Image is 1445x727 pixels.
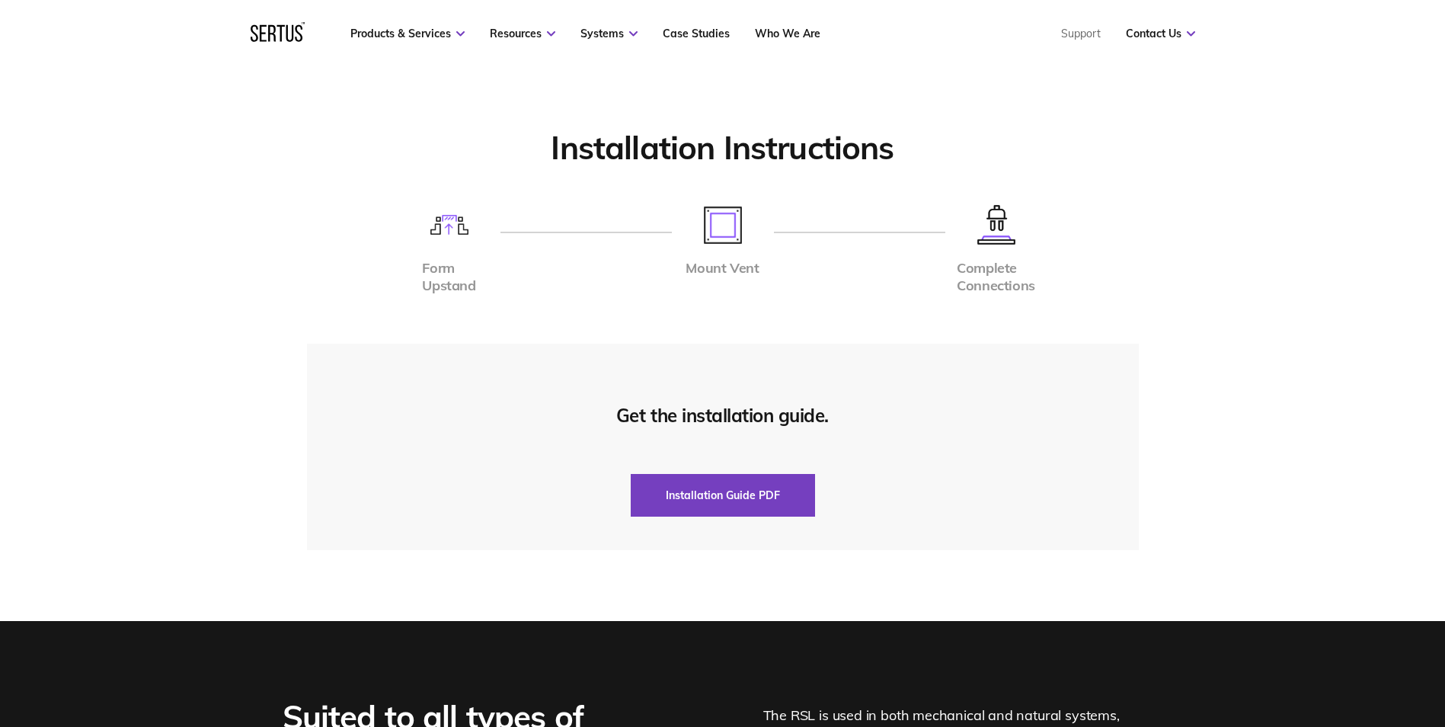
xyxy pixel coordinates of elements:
a: Resources [490,27,555,40]
iframe: Chat Widget [1171,550,1445,727]
button: Installation Guide PDF [631,474,815,517]
a: Products & Services [350,27,465,40]
div: Mount Vent [686,260,759,277]
a: Systems [580,27,638,40]
h2: Installation Instructions [307,128,1139,168]
div: Complete Connections [957,260,1035,294]
a: Support [1061,27,1101,40]
div: Get the installation guide. [616,404,829,427]
a: Contact Us [1126,27,1195,40]
a: Who We Are [755,27,820,40]
a: Case Studies [663,27,730,40]
div: Form Upstand [422,260,475,294]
